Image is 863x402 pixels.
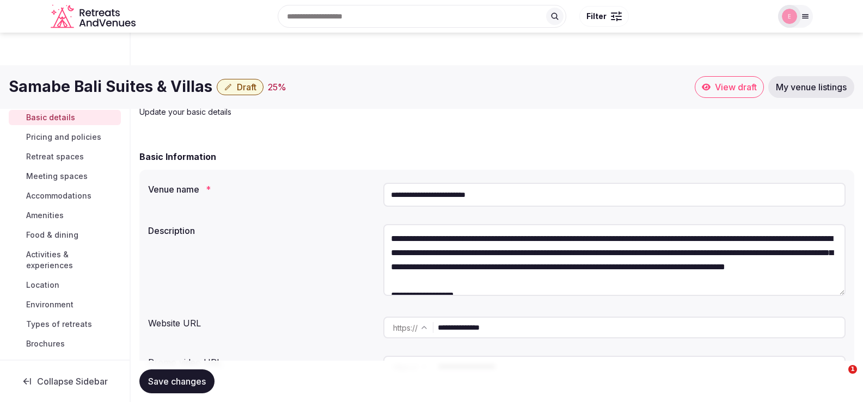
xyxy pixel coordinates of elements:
[139,369,215,393] button: Save changes
[9,336,121,351] a: Brochures
[776,82,847,92] span: My venue listings
[268,81,286,94] div: 25 %
[26,319,92,330] span: Types of retreats
[26,112,75,123] span: Basic details
[9,169,121,184] a: Meeting spaces
[217,79,264,95] button: Draft
[9,297,121,312] a: Environment
[237,82,256,92] span: Draft
[579,6,629,27] button: Filter
[148,226,375,235] label: Description
[26,132,101,143] span: Pricing and policies
[26,338,65,349] span: Brochures
[51,4,138,29] a: Visit the homepage
[9,76,212,97] h1: Samabe Bali Suites & Villas
[26,190,91,201] span: Accommodations
[826,365,852,391] iframe: Intercom live chat
[26,151,84,162] span: Retreat spaces
[9,227,121,243] a: Food & dining
[9,277,121,293] a: Location
[26,210,64,221] span: Amenities
[51,4,138,29] svg: Retreats and Venues company logo
[9,317,121,332] a: Types of retreats
[848,365,857,374] span: 1
[9,149,121,164] a: Retreat spaces
[26,230,78,240] span: Food & dining
[148,351,375,369] div: Promo video URL
[9,129,121,145] a: Pricing and policies
[9,188,121,203] a: Accommodations
[148,312,375,330] div: Website URL
[37,376,108,387] span: Collapse Sidebar
[26,249,117,271] span: Activities & experiences
[268,81,286,94] button: 25%
[782,9,797,24] img: events3
[695,76,764,98] a: View draft
[26,299,74,310] span: Environment
[715,82,757,92] span: View draft
[139,107,505,117] p: Update your basic details
[768,76,854,98] a: My venue listings
[26,171,88,182] span: Meeting spaces
[148,185,375,194] label: Venue name
[9,208,121,223] a: Amenities
[148,376,206,387] span: Save changes
[9,247,121,273] a: Activities & experiences
[139,150,216,163] h2: Basic Information
[9,110,121,125] a: Basic details
[26,280,59,290] span: Location
[9,369,121,393] button: Collapse Sidebar
[586,11,607,22] span: Filter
